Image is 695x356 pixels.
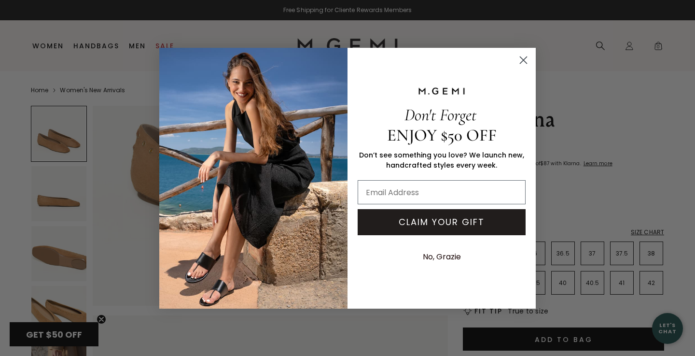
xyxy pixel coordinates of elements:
[515,52,532,69] button: Close dialog
[387,125,497,145] span: ENJOY $50 OFF
[358,180,526,204] input: Email Address
[159,48,347,309] img: M.Gemi
[358,209,526,235] button: CLAIM YOUR GIFT
[404,105,476,125] span: Don't Forget
[417,87,466,96] img: M.GEMI
[359,150,524,170] span: Don’t see something you love? We launch new, handcrafted styles every week.
[418,245,466,269] button: No, Grazie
